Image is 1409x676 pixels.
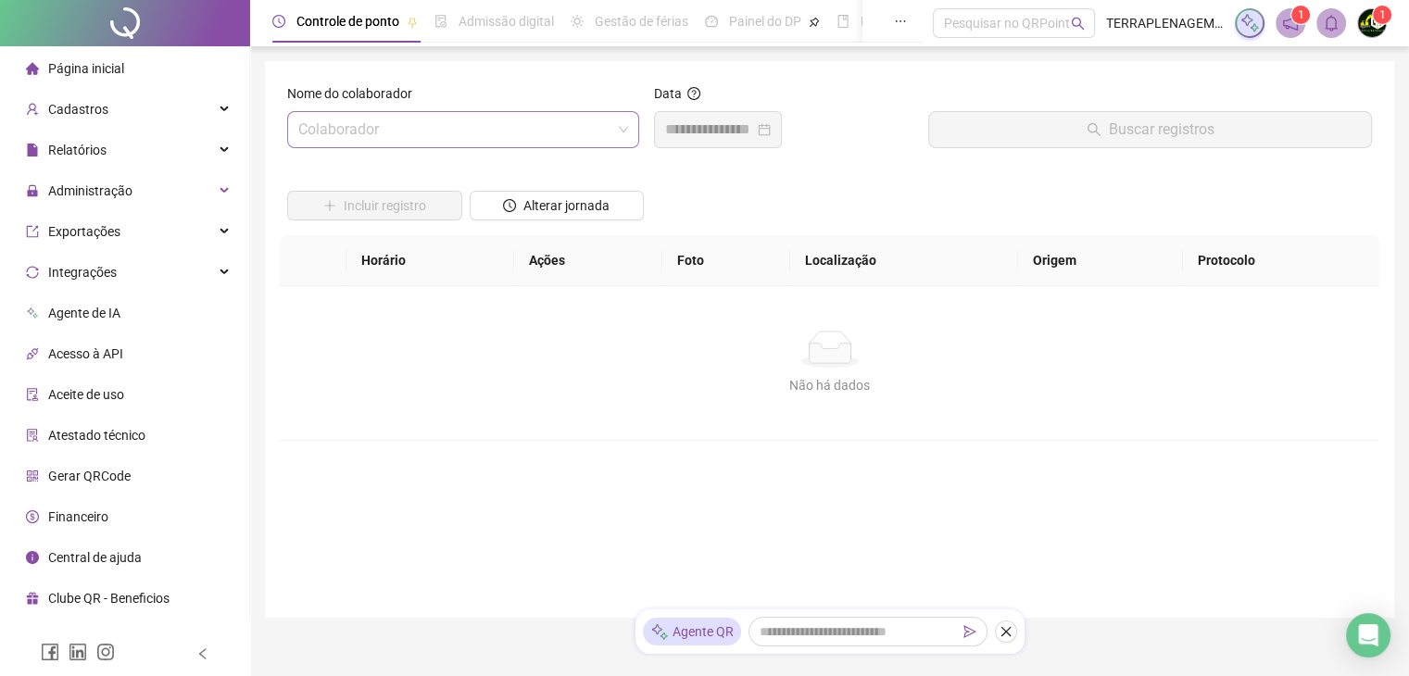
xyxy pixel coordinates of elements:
[48,143,107,157] span: Relatórios
[654,86,682,101] span: Data
[48,265,117,280] span: Integrações
[1018,235,1183,286] th: Origem
[687,87,700,100] span: question-circle
[861,14,979,29] span: Folha de pagamento
[48,102,108,117] span: Cadastros
[470,200,645,215] a: Alterar jornada
[1323,15,1340,31] span: bell
[26,510,39,523] span: dollar
[48,550,142,565] span: Central de ajuda
[470,191,645,220] button: Alterar jornada
[963,625,976,638] span: send
[1282,15,1299,31] span: notification
[514,235,662,286] th: Ações
[650,622,669,642] img: sparkle-icon.fc2bf0ac1784a2077858766a79e2daf3.svg
[1071,17,1085,31] span: search
[26,144,39,156] span: file
[287,191,462,220] button: Incluir registro
[26,429,39,442] span: solution
[928,111,1372,148] button: Buscar registros
[26,103,39,116] span: user-add
[837,15,849,28] span: book
[272,15,285,28] span: clock-circle
[1239,13,1260,33] img: sparkle-icon.fc2bf0ac1784a2077858766a79e2daf3.svg
[26,592,39,605] span: gift
[26,388,39,401] span: audit
[595,14,688,29] span: Gestão de férias
[1346,613,1390,657] div: Open Intercom Messenger
[523,195,610,216] span: Alterar jornada
[26,266,39,279] span: sync
[26,551,39,564] span: info-circle
[69,643,87,661] span: linkedin
[434,15,447,28] span: file-done
[571,15,584,28] span: sun
[1000,625,1013,638] span: close
[26,62,39,75] span: home
[48,224,120,239] span: Exportações
[296,14,399,29] span: Controle de ponto
[1183,235,1379,286] th: Protocolo
[41,643,59,661] span: facebook
[705,15,718,28] span: dashboard
[1291,6,1310,24] sup: 1
[48,387,124,402] span: Aceite de uso
[196,647,209,660] span: left
[26,225,39,238] span: export
[1379,8,1386,21] span: 1
[48,61,124,76] span: Página inicial
[26,469,39,482] span: qrcode
[894,15,907,28] span: ellipsis
[48,346,123,361] span: Acesso à API
[1298,8,1304,21] span: 1
[729,14,801,29] span: Painel do DP
[48,509,108,524] span: Financeiro
[809,17,820,28] span: pushpin
[643,618,741,645] div: Agente QR
[662,235,790,286] th: Foto
[26,347,39,360] span: api
[790,235,1018,286] th: Localização
[48,428,145,443] span: Atestado técnico
[48,306,120,320] span: Agente de IA
[48,591,170,606] span: Clube QR - Beneficios
[407,17,418,28] span: pushpin
[48,183,132,198] span: Administração
[503,199,516,212] span: clock-circle
[96,643,115,661] span: instagram
[1358,9,1386,37] img: 76398
[1373,6,1391,24] sup: Atualize o seu contato no menu Meus Dados
[1106,13,1224,33] span: TERRAPLENAGEM GER E CIA LTDA
[346,235,514,286] th: Horário
[48,469,131,483] span: Gerar QRCode
[26,184,39,197] span: lock
[287,83,424,104] label: Nome do colaborador
[302,375,1357,395] div: Não há dados
[459,14,554,29] span: Admissão digital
